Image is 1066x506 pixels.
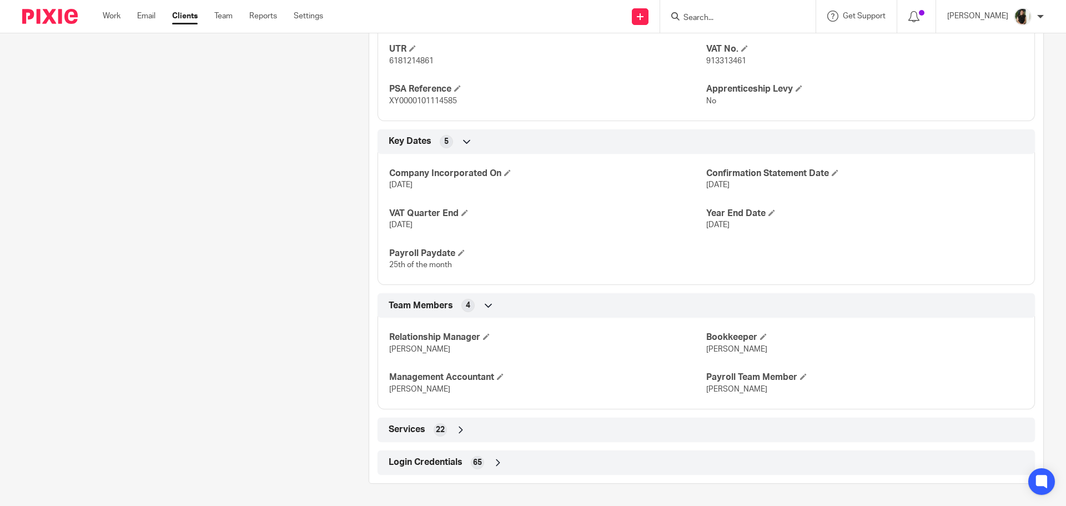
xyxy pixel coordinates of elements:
[389,300,453,312] span: Team Members
[706,372,1023,383] h4: Payroll Team Member
[294,11,323,22] a: Settings
[389,181,413,189] span: [DATE]
[249,11,277,22] a: Reports
[843,12,886,20] span: Get Support
[214,11,233,22] a: Team
[389,208,706,219] h4: VAT Quarter End
[389,221,413,229] span: [DATE]
[389,248,706,259] h4: Payroll Paydate
[389,57,434,65] span: 6181214861
[389,97,457,105] span: XY0000101114585
[706,57,746,65] span: 913313461
[389,332,706,343] h4: Relationship Manager
[436,424,445,435] span: 22
[682,13,782,23] input: Search
[389,43,706,55] h4: UTR
[706,83,1023,95] h4: Apprenticeship Levy
[389,83,706,95] h4: PSA Reference
[706,208,1023,219] h4: Year End Date
[947,11,1008,22] p: [PERSON_NAME]
[389,168,706,179] h4: Company Incorporated On
[103,11,120,22] a: Work
[444,136,449,147] span: 5
[706,181,730,189] span: [DATE]
[706,345,767,353] span: [PERSON_NAME]
[706,385,767,393] span: [PERSON_NAME]
[389,457,462,468] span: Login Credentials
[389,345,450,353] span: [PERSON_NAME]
[389,136,431,147] span: Key Dates
[172,11,198,22] a: Clients
[1014,8,1032,26] img: Janice%20Tang.jpeg
[706,221,730,229] span: [DATE]
[389,261,452,269] span: 25th of the month
[137,11,155,22] a: Email
[466,300,470,311] span: 4
[473,457,482,468] span: 65
[706,168,1023,179] h4: Confirmation Statement Date
[706,332,1023,343] h4: Bookkeeper
[706,43,1023,55] h4: VAT No.
[706,97,716,105] span: No
[389,424,425,435] span: Services
[389,372,706,383] h4: Management Accountant
[22,9,78,24] img: Pixie
[389,385,450,393] span: [PERSON_NAME]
